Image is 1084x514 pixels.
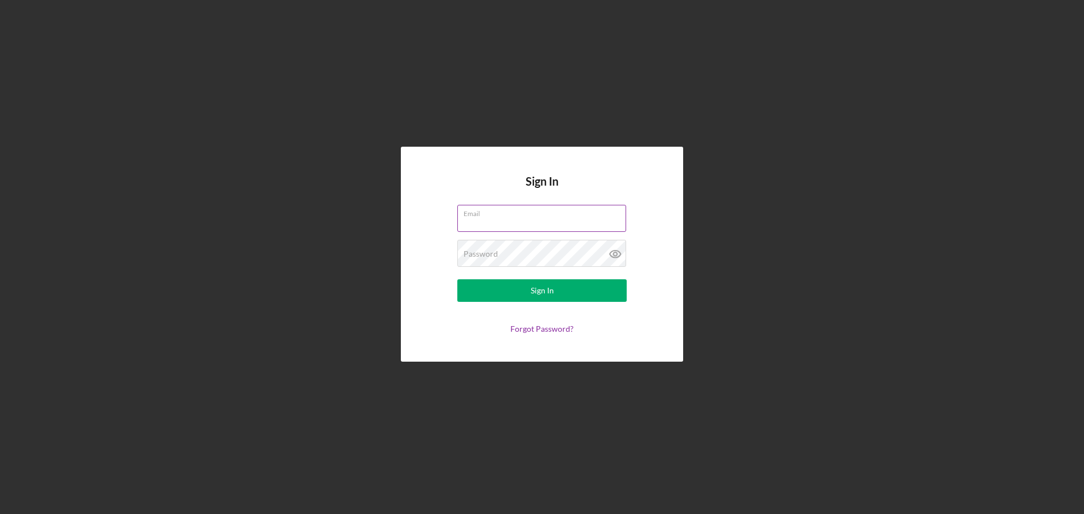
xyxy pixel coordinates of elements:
div: Sign In [531,279,554,302]
label: Email [464,205,626,218]
h4: Sign In [526,175,558,205]
a: Forgot Password? [510,324,574,333]
label: Password [464,249,498,258]
button: Sign In [457,279,627,302]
